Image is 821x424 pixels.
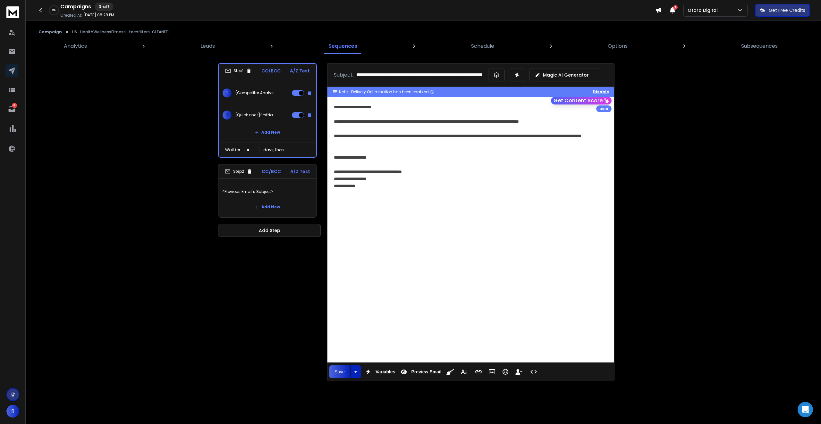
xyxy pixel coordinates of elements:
[471,42,494,50] p: Schedule
[223,111,232,120] span: 2
[261,68,281,74] p: CC/BCC
[741,42,778,50] p: Subsequences
[6,405,19,418] button: R
[328,42,357,50] p: Sequences
[12,103,17,108] p: 3
[351,89,435,95] div: Delivery Optimisation has been enabled
[593,89,609,95] button: Disable
[339,89,349,95] span: Note:
[472,365,485,378] button: Insert Link (⌘K)
[218,224,321,237] button: Add Step
[543,72,589,78] p: Magic AI Generator
[334,71,354,79] p: Subject:
[769,7,805,13] p: Get Free Credits
[60,3,91,11] h1: Campaigns
[64,42,87,50] p: Analytics
[529,69,601,81] button: Magic AI Generator
[467,38,498,54] a: Schedule
[250,126,285,139] button: Add New
[223,88,232,97] span: 1
[5,103,18,116] a: 3
[262,168,281,175] p: CC/BCC
[197,38,219,54] a: Leads
[528,365,540,378] button: Code View
[329,365,350,378] button: Save
[38,29,62,35] button: Campaign
[222,183,313,201] p: <Previous Email's Subject>
[755,4,810,17] button: Get Free Credits
[225,169,252,174] div: Step 2
[604,38,631,54] a: Options
[688,7,720,13] p: Otoro Digital
[398,365,443,378] button: Preview Email
[52,8,55,12] p: 0 %
[486,365,498,378] button: Insert Image (⌘P)
[72,29,169,35] p: US_HealthWellnessFitness_techfilters-CLEANED
[513,365,525,378] button: Insert Unsubscribe Link
[596,105,612,112] div: Beta
[60,13,82,18] p: Created At:
[235,90,276,96] p: {Competitor Analysis {{firstName}}|Quick one {{firstName}}|Question for {{firstName}}}
[608,42,628,50] p: Options
[325,38,361,54] a: Sequences
[362,365,397,378] button: Variables
[83,12,114,18] p: [DATE] 08:28 PM
[263,147,284,153] p: days, then
[235,112,276,118] p: {Quick one {{firstName}}|Question for {{firstName}}}
[290,68,310,74] p: A/Z Test
[290,168,310,175] p: A/Z Test
[673,5,678,10] span: 1
[218,63,317,158] li: Step1CC/BCCA/Z Test1{Competitor Analysis {{firstName}}|Quick one {{firstName}}|Question for {{fir...
[200,42,215,50] p: Leads
[225,68,252,74] div: Step 1
[60,38,91,54] a: Analytics
[225,147,240,153] p: Wait for
[250,201,285,213] button: Add New
[798,402,813,417] div: Open Intercom Messenger
[551,97,612,104] button: Get Content Score
[218,164,317,218] li: Step2CC/BCCA/Z Test<Previous Email's Subject>Add New
[458,365,470,378] button: More Text
[444,365,456,378] button: Clean HTML
[737,38,782,54] a: Subsequences
[499,365,512,378] button: Emoticons
[95,3,113,11] div: Draft
[6,6,19,18] img: logo
[374,369,397,375] span: Variables
[410,369,443,375] span: Preview Email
